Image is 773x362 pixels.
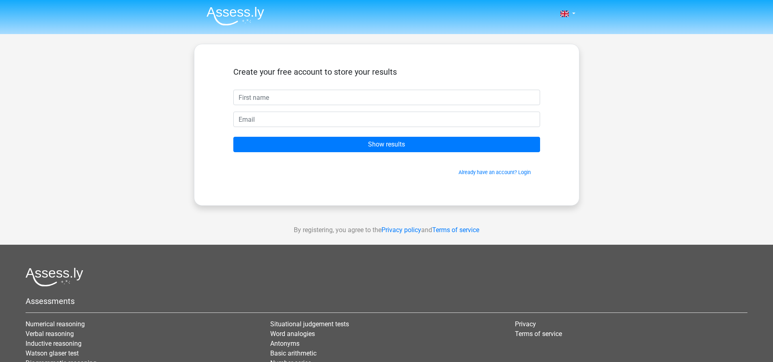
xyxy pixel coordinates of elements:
a: Numerical reasoning [26,320,85,328]
a: Antonyms [270,340,299,347]
input: Email [233,112,540,127]
a: Already have an account? Login [459,169,531,175]
a: Inductive reasoning [26,340,82,347]
a: Verbal reasoning [26,330,74,338]
a: Situational judgement tests [270,320,349,328]
a: Privacy policy [381,226,421,234]
input: Show results [233,137,540,152]
h5: Assessments [26,296,747,306]
img: Assessly [207,6,264,26]
a: Watson glaser test [26,349,79,357]
a: Terms of service [515,330,562,338]
a: Basic arithmetic [270,349,317,357]
img: Assessly logo [26,267,83,287]
a: Word analogies [270,330,315,338]
a: Privacy [515,320,536,328]
input: First name [233,90,540,105]
h5: Create your free account to store your results [233,67,540,77]
a: Terms of service [432,226,479,234]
